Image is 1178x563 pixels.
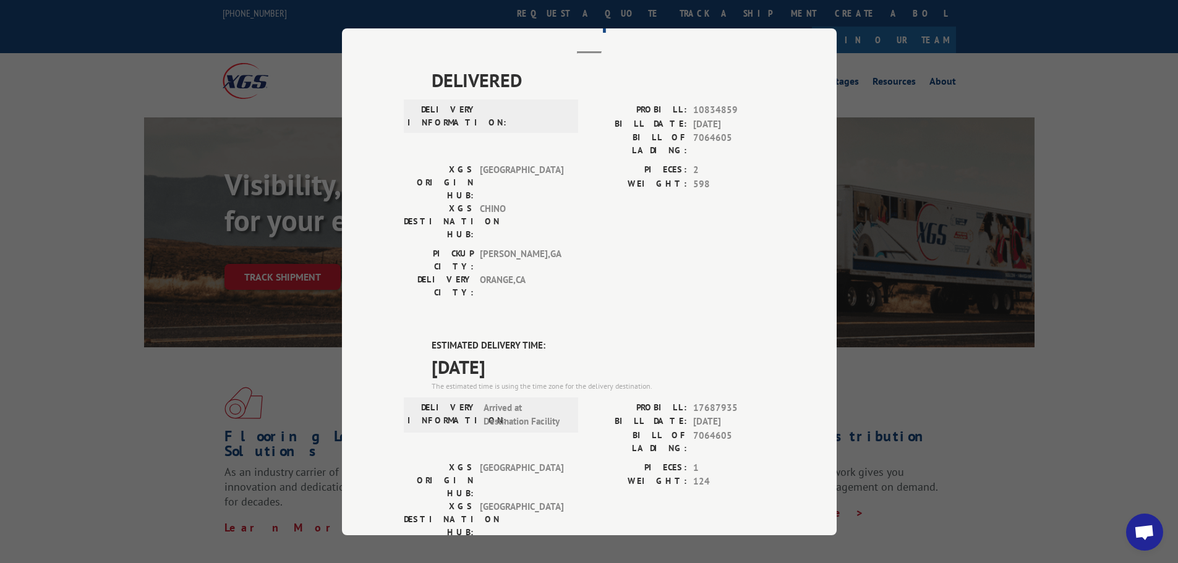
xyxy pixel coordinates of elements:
label: BILL OF LADING: [589,428,687,454]
div: Open chat [1126,514,1163,551]
span: 124 [693,475,775,489]
span: DELIVERED [432,66,775,94]
div: The estimated time is using the time zone for the delivery destination. [432,380,775,391]
label: PROBILL: [589,103,687,117]
label: WEIGHT: [589,475,687,489]
label: BILL DATE: [589,117,687,131]
span: 2 [693,163,775,177]
label: DELIVERY INFORMATION: [408,400,477,428]
label: XGS DESTINATION HUB: [404,499,474,538]
span: 598 [693,177,775,191]
label: PIECES: [589,460,687,475]
label: ESTIMATED DELIVERY TIME: [432,339,775,353]
span: [DATE] [693,117,775,131]
label: BILL DATE: [589,415,687,429]
span: [GEOGRAPHIC_DATA] [480,163,563,202]
span: 17687935 [693,400,775,415]
label: XGS DESTINATION HUB: [404,202,474,241]
label: PICKUP CITY: [404,247,474,273]
span: ORANGE , CA [480,273,563,299]
span: 7064605 [693,428,775,454]
span: 10834859 [693,103,775,117]
span: [GEOGRAPHIC_DATA] [480,460,563,499]
span: 1 [693,460,775,475]
label: WEIGHT: [589,177,687,191]
span: [DATE] [432,352,775,380]
label: DELIVERY INFORMATION: [408,103,477,129]
label: XGS ORIGIN HUB: [404,460,474,499]
span: [DATE] [693,415,775,429]
label: BILL OF LADING: [589,131,687,157]
span: [PERSON_NAME] , GA [480,247,563,273]
span: [GEOGRAPHIC_DATA] [480,499,563,538]
label: PIECES: [589,163,687,177]
label: XGS ORIGIN HUB: [404,163,474,202]
span: Arrived at Destination Facility [484,400,567,428]
label: PROBILL: [589,400,687,415]
label: DELIVERY CITY: [404,273,474,299]
h2: Track Shipment [404,12,775,35]
span: CHINO [480,202,563,241]
span: 7064605 [693,131,775,157]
